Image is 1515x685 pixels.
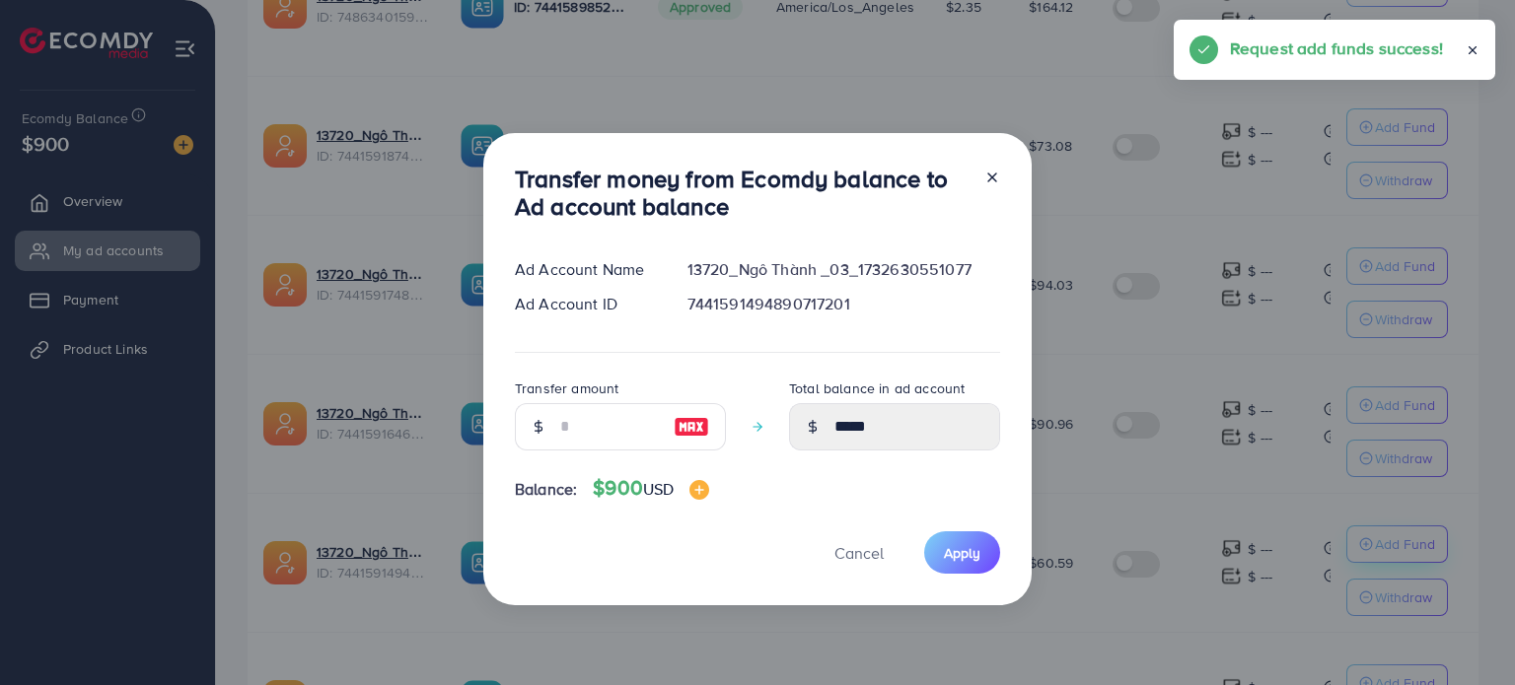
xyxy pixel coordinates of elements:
button: Cancel [810,531,908,574]
img: image [674,415,709,439]
span: Apply [944,543,980,563]
h5: Request add funds success! [1230,35,1443,61]
span: Cancel [834,542,884,564]
img: image [689,480,709,500]
label: Total balance in ad account [789,378,965,398]
label: Transfer amount [515,378,618,398]
h3: Transfer money from Ecomdy balance to Ad account balance [515,165,969,222]
div: Ad Account Name [499,258,672,281]
div: 7441591494890717201 [672,293,1016,315]
span: USD [643,478,674,500]
span: Balance: [515,478,577,501]
div: 13720_Ngô Thành _03_1732630551077 [672,258,1016,281]
h4: $900 [593,476,709,501]
button: Apply [924,531,1000,574]
div: Ad Account ID [499,293,672,315]
iframe: Chat [1431,596,1500,670]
